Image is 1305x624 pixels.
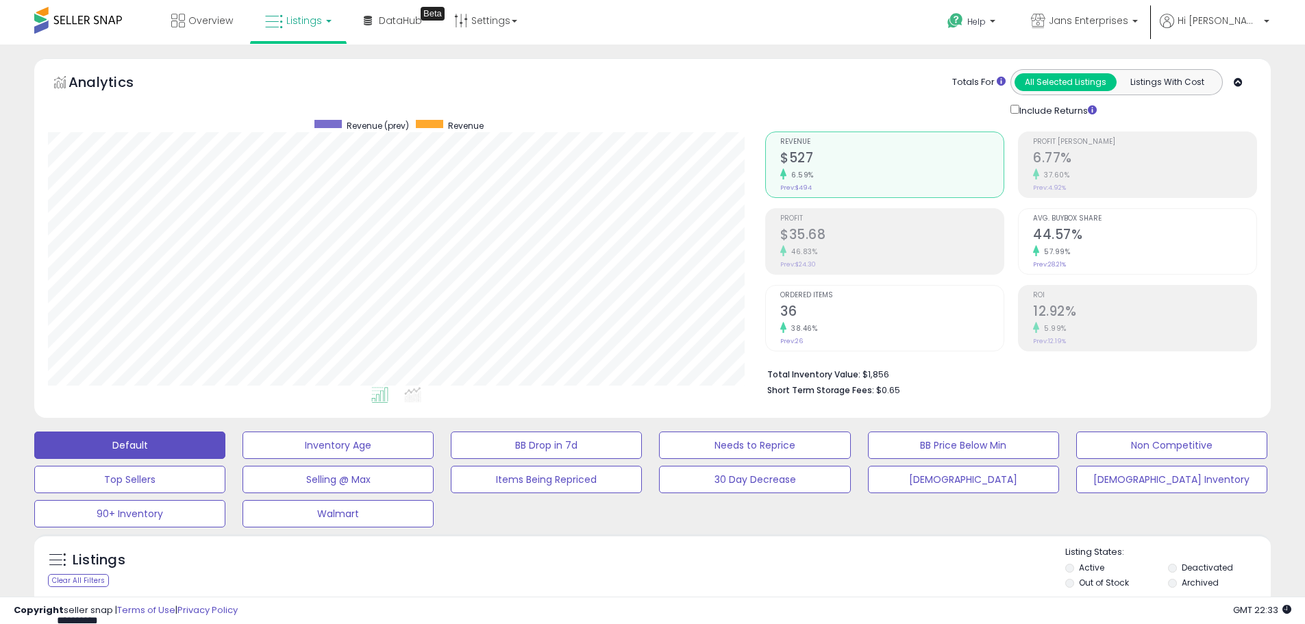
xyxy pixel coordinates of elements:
button: Non Competitive [1076,432,1267,459]
small: Prev: 4.92% [1033,184,1066,192]
strong: Copyright [14,603,64,616]
button: Inventory Age [243,432,434,459]
button: Needs to Reprice [659,432,850,459]
span: Revenue [780,138,1004,146]
button: 30 Day Decrease [659,466,850,493]
small: 46.83% [786,247,817,257]
span: 2025-09-16 22:33 GMT [1233,603,1291,616]
label: Deactivated [1182,562,1233,573]
h2: 36 [780,303,1004,322]
small: 38.46% [786,323,817,334]
a: Privacy Policy [177,603,238,616]
button: BB Price Below Min [868,432,1059,459]
small: 5.99% [1039,323,1067,334]
li: $1,856 [767,365,1247,382]
span: Listings [286,14,322,27]
small: 57.99% [1039,247,1070,257]
h2: 6.77% [1033,150,1256,169]
button: BB Drop in 7d [451,432,642,459]
span: Revenue (prev) [347,120,409,132]
div: Totals For [952,76,1006,89]
h2: 44.57% [1033,227,1256,245]
small: 6.59% [786,170,814,180]
span: Hi [PERSON_NAME] [1178,14,1260,27]
a: Terms of Use [117,603,175,616]
span: ROI [1033,292,1256,299]
small: Prev: 12.19% [1033,337,1066,345]
label: Active [1079,562,1104,573]
button: [DEMOGRAPHIC_DATA] Inventory [1076,466,1267,493]
p: Listing States: [1065,546,1271,559]
div: Clear All Filters [48,574,109,587]
span: $0.65 [876,384,900,397]
span: Profit [780,215,1004,223]
a: Hi [PERSON_NAME] [1160,14,1269,45]
h5: Listings [73,551,125,570]
span: Profit [PERSON_NAME] [1033,138,1256,146]
button: Selling @ Max [243,466,434,493]
h2: 12.92% [1033,303,1256,322]
button: All Selected Listings [1015,73,1117,91]
div: Tooltip anchor [421,7,445,21]
h2: $35.68 [780,227,1004,245]
small: 37.60% [1039,170,1069,180]
small: Prev: $24.30 [780,260,816,269]
div: Include Returns [1000,102,1113,118]
a: Help [936,2,1009,45]
span: Jans Enterprises [1049,14,1128,27]
button: Listings With Cost [1116,73,1218,91]
button: Default [34,432,225,459]
span: Overview [188,14,233,27]
b: Total Inventory Value: [767,369,860,380]
small: Prev: $494 [780,184,812,192]
span: Ordered Items [780,292,1004,299]
small: Prev: 26 [780,337,803,345]
b: Short Term Storage Fees: [767,384,874,396]
div: seller snap | | [14,604,238,617]
button: Top Sellers [34,466,225,493]
button: [DEMOGRAPHIC_DATA] [868,466,1059,493]
h2: $527 [780,150,1004,169]
h5: Analytics [69,73,160,95]
label: Archived [1182,577,1219,588]
label: Out of Stock [1079,577,1129,588]
button: Walmart [243,500,434,527]
span: DataHub [379,14,422,27]
span: Avg. Buybox Share [1033,215,1256,223]
span: Help [967,16,986,27]
small: Prev: 28.21% [1033,260,1066,269]
i: Get Help [947,12,964,29]
button: 90+ Inventory [34,500,225,527]
button: Items Being Repriced [451,466,642,493]
span: Revenue [448,120,484,132]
